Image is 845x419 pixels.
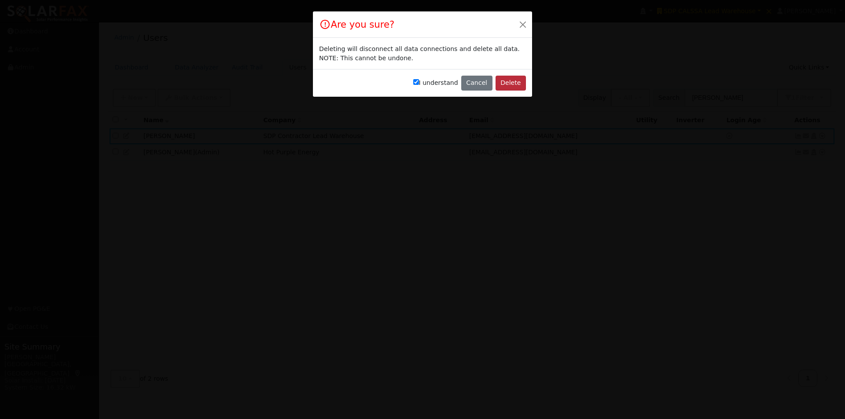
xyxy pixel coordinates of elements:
[413,79,419,85] input: I understand
[517,18,529,30] button: Close
[461,76,492,91] button: Cancel
[413,78,458,87] label: I understand
[319,18,394,32] h4: Are you sure?
[496,76,526,91] button: Delete
[319,44,526,63] div: Deleting will disconnect all data connections and delete all data. NOTE: This cannot be undone.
